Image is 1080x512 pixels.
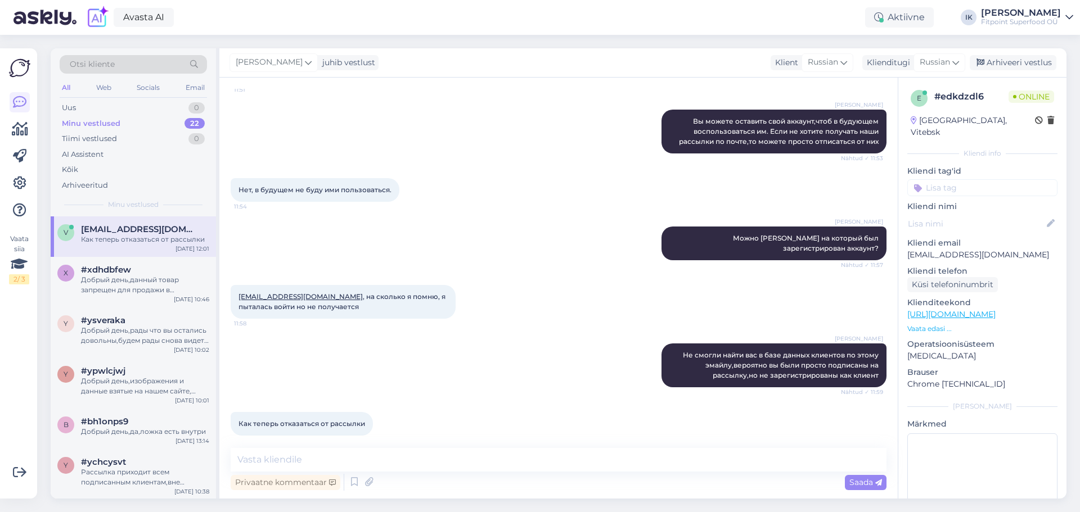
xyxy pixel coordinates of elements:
span: Minu vestlused [108,200,159,210]
a: [EMAIL_ADDRESS][DOMAIN_NAME] [238,292,363,301]
div: Aktiivne [865,7,934,28]
img: explore-ai [85,6,109,29]
span: 11:58 [234,319,276,328]
span: 11:51 [234,85,276,94]
a: Avasta AI [114,8,174,27]
div: juhib vestlust [318,57,375,69]
div: Fitpoint Superfood OÜ [981,17,1061,26]
span: y [64,461,68,469]
div: Arhiveeritud [62,180,108,191]
span: Вы можете оставить свой аккаунт,чтоб в будующем воспользоваться им. Если не хотите получать наши ... [679,117,880,146]
span: Nähtud ✓ 11:59 [841,388,883,396]
div: [DATE] 10:46 [174,295,209,303]
span: #ypwlcjwj [81,366,125,376]
p: Klienditeekond [907,297,1057,309]
div: Klient [771,57,798,69]
div: 22 [184,118,205,129]
div: AI Assistent [62,149,103,160]
span: x [64,269,68,277]
div: IK [961,10,976,25]
div: Рассылка приходит всем подписанным клиентам,вне зависимости от уровня их скидки.На данный момент ... [81,467,209,487]
div: All [60,80,73,95]
div: Добрый день,данный товар запрещен для продажи в [GEOGRAPHIC_DATA] [81,275,209,295]
span: #xdhdbfew [81,265,131,275]
span: Russian [920,56,950,69]
div: [DATE] 10:02 [174,346,209,354]
span: Nähtud ✓ 11:57 [841,261,883,269]
div: [DATE] 13:14 [175,437,209,445]
span: 12:01 [234,436,276,445]
div: [DATE] 10:38 [174,487,209,496]
p: [MEDICAL_DATA] [907,350,1057,362]
span: b [64,420,69,429]
a: [URL][DOMAIN_NAME] [907,309,996,319]
div: Email [183,80,207,95]
div: Добрый день,да,ложка есть внутри [81,427,209,437]
div: Küsi telefoninumbrit [907,277,998,292]
div: # edkdzdl6 [934,90,1009,103]
div: Socials [134,80,162,95]
span: Otsi kliente [70,58,115,70]
span: Russian [808,56,838,69]
span: v [64,228,68,237]
p: Operatsioonisüsteem [907,338,1057,350]
span: Saada [849,477,882,487]
span: #bh1onps9 [81,416,128,427]
a: [PERSON_NAME]Fitpoint Superfood OÜ [981,8,1073,26]
div: Kõik [62,164,78,175]
p: Kliendi email [907,237,1057,249]
div: Uus [62,102,76,114]
input: Lisa tag [907,179,1057,196]
span: Как теперь отказаться от рассылки [238,419,365,428]
span: [PERSON_NAME] [835,334,883,343]
span: 11:54 [234,202,276,211]
p: Märkmed [907,418,1057,430]
div: Web [94,80,114,95]
p: Kliendi telefon [907,265,1057,277]
div: [DATE] 10:01 [175,396,209,405]
span: Nähtud ✓ 11:53 [841,154,883,162]
span: Можно [PERSON_NAME] на который был зарегистрирован аккаунт? [733,234,880,252]
span: Нет, в будущем не буду ими пользоваться. [238,185,391,194]
span: [PERSON_NAME] [835,218,883,226]
p: Kliendi tag'id [907,165,1057,177]
p: [EMAIL_ADDRESS][DOMAIN_NAME] [907,249,1057,261]
div: Как теперь отказаться от рассылки [81,234,209,244]
div: [GEOGRAPHIC_DATA], Vitebsk [911,115,1035,138]
div: Arhiveeri vestlus [970,55,1056,70]
span: y [64,319,68,328]
div: Klienditugi [862,57,910,69]
span: [PERSON_NAME] [236,56,303,69]
span: Не смогли найти вас в базе данных клиентов по этому эмайлу,вероятно вы были просто подписаны на р... [683,351,880,379]
p: Chrome [TECHNICAL_ID] [907,378,1057,390]
span: #ychcysvt [81,457,126,467]
div: Добрый день,изображения и данные взятые на нашем сайте, предоставлены производителями товаров [81,376,209,396]
span: e [917,94,921,102]
span: Online [1009,90,1054,103]
span: vikfri65@gmail.com [81,224,198,234]
div: [DATE] 12:01 [175,244,209,253]
p: Brauser [907,366,1057,378]
span: , на сколько я помню, я пыталась войти но не получается [238,292,447,311]
input: Lisa nimi [908,218,1045,230]
img: Askly Logo [9,57,30,79]
div: Vaata siia [9,234,29,284]
div: 0 [188,133,205,144]
div: Minu vestlused [62,118,120,129]
span: [PERSON_NAME] [835,101,883,109]
div: 2 / 3 [9,274,29,284]
div: Kliendi info [907,148,1057,158]
div: Privaatne kommentaar [231,475,340,490]
span: y [64,370,68,378]
div: [PERSON_NAME] [907,401,1057,411]
p: Kliendi nimi [907,201,1057,212]
span: #ysveraka [81,315,125,325]
div: [PERSON_NAME] [981,8,1061,17]
p: Vaata edasi ... [907,324,1057,334]
div: Добрый день,рады что вы остались довольны,будем рады снова видеть вас нашим клиентом [81,325,209,346]
div: Tiimi vestlused [62,133,117,144]
div: 0 [188,102,205,114]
